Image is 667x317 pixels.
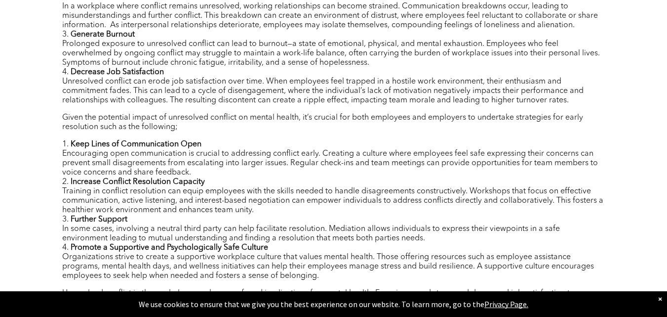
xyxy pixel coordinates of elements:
b: Keep Lines of Communication Open [71,140,201,148]
a: Privacy Page. [484,299,528,309]
li: Training in conflict resolution can equip employees with the skills needed to handle disagreement... [62,178,605,215]
b: Further Support [71,216,127,224]
b: Promote a Supportive and Psychologically Safe Culture [71,244,268,252]
div: Dismiss notification [658,294,662,304]
li: Encouraging open communication is crucial to addressing conflict early. Creating a culture where ... [62,140,605,178]
li: In some cases, involving a neutral third party can help facilitate resolution. Mediation allows i... [62,215,605,243]
b: Generate Burnout [71,31,135,39]
b: Increase Conflict Resolution Capacity [71,178,205,186]
b: Decrease Job Satisfaction [71,68,164,76]
li: Organizations strive to create a supportive workplace culture that values mental health. Those of... [62,243,605,281]
li: Unresolved conflict can erode job satisfaction over time. When employees feel trapped in a hostil... [62,68,605,105]
p: Given the potential impact of unresolved conflict on mental health, it’s crucial for both employe... [62,113,605,132]
li: Prolonged exposure to unresolved conflict can lead to burnout—a state of emotional, physical, and... [62,30,605,68]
